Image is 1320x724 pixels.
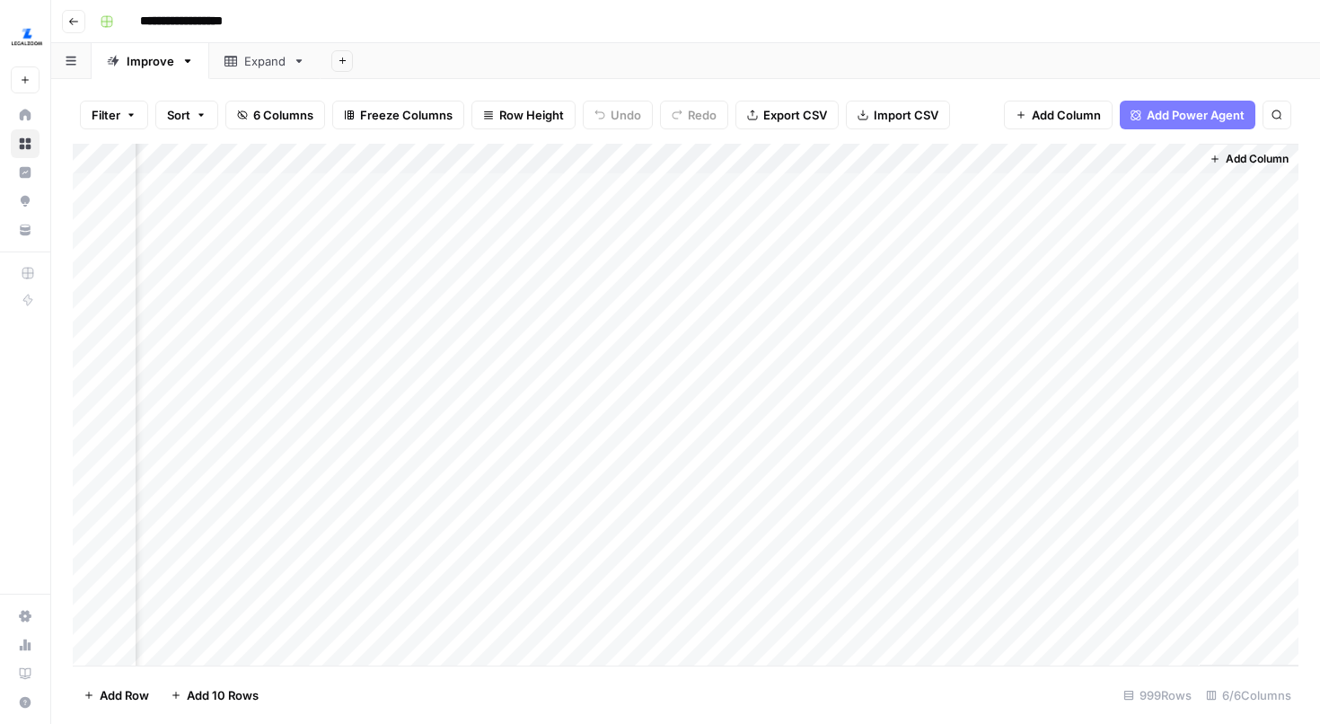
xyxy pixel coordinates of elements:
div: Expand [244,52,286,70]
span: Add Column [1226,151,1289,167]
a: Opportunities [11,187,40,216]
span: Sort [167,106,190,124]
button: Export CSV [735,101,839,129]
a: Improve [92,43,209,79]
button: Import CSV [846,101,950,129]
button: Redo [660,101,728,129]
a: Learning Hub [11,659,40,688]
span: Row Height [499,106,564,124]
a: Your Data [11,216,40,244]
a: Expand [209,43,321,79]
span: Import CSV [874,106,938,124]
a: Usage [11,631,40,659]
button: Filter [80,101,148,129]
div: 6/6 Columns [1199,681,1298,710]
span: Filter [92,106,120,124]
img: LegalZoom Logo [11,21,43,53]
a: Settings [11,602,40,631]
a: Home [11,101,40,129]
span: Add Row [100,686,149,704]
button: Add 10 Rows [160,681,269,710]
div: 999 Rows [1116,681,1199,710]
button: Undo [583,101,653,129]
span: Add 10 Rows [187,686,259,704]
button: Row Height [471,101,576,129]
button: Add Column [1202,147,1296,171]
span: Export CSV [763,106,827,124]
span: Undo [611,106,641,124]
span: Redo [688,106,717,124]
span: Freeze Columns [360,106,453,124]
button: Workspace: LegalZoom [11,14,40,59]
button: 6 Columns [225,101,325,129]
a: Browse [11,129,40,158]
button: Sort [155,101,218,129]
span: Add Column [1032,106,1101,124]
button: Add Power Agent [1120,101,1255,129]
span: Add Power Agent [1147,106,1245,124]
button: Freeze Columns [332,101,464,129]
a: Insights [11,158,40,187]
button: Help + Support [11,688,40,717]
button: Add Row [73,681,160,710]
span: 6 Columns [253,106,313,124]
button: Add Column [1004,101,1113,129]
div: Improve [127,52,174,70]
